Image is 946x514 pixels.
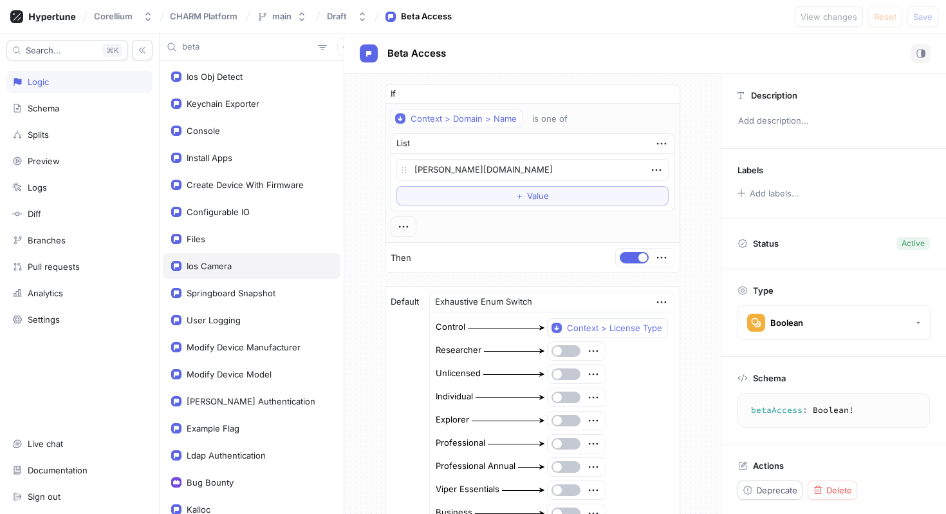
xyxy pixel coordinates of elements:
[28,314,60,325] div: Settings
[28,129,49,140] div: Splits
[187,99,259,109] div: Keychain Exporter
[272,11,292,22] div: main
[770,318,803,328] div: Boolean
[396,137,410,150] div: List
[808,481,857,500] button: Delete
[753,373,786,383] p: Schema
[874,13,896,21] span: Reset
[436,460,515,473] div: Professional Annual
[187,234,205,244] div: Files
[391,109,523,128] button: Context > Domain > Name
[187,261,232,271] div: Ios Camera
[737,481,802,500] button: Deprecate
[187,315,241,325] div: User Logging
[28,262,80,272] div: Pull requests
[436,483,499,496] div: Viper Essentials
[795,6,863,27] button: View changes
[532,113,568,124] div: is one of
[436,367,481,380] div: Unlicensed
[391,252,411,265] p: Then
[401,10,452,23] div: Beta Access
[753,234,779,252] p: Status
[102,44,122,57] div: K
[187,396,315,406] div: [PERSON_NAME] Authentication
[753,461,784,471] p: Actions
[902,238,925,249] div: Active
[913,13,932,21] span: Save
[28,491,60,502] div: Sign out
[187,423,239,433] div: Example Flag
[187,153,232,163] div: Install Apps
[868,6,902,27] button: Reset
[436,344,481,357] div: Researcher
[327,11,347,22] div: Draft
[391,296,419,309] p: Default
[396,159,669,181] textarea: [PERSON_NAME][DOMAIN_NAME]
[187,342,301,352] div: Modify Device Manufacturer
[28,288,63,298] div: Analytics
[436,321,465,334] div: Control
[187,477,234,488] div: Bug Bounty
[391,88,396,100] p: If
[750,189,799,198] div: Add labels...
[28,209,41,219] div: Diff
[94,11,133,22] div: Corellium
[28,182,47,193] div: Logs
[187,288,275,298] div: Springboard Snapshot
[28,156,60,166] div: Preview
[733,185,802,202] button: Add labels...
[527,192,549,200] span: Value
[28,77,49,87] div: Logic
[743,399,924,422] textarea: betaAccess: Boolean!
[170,12,237,21] span: CHARM Platform
[801,13,857,21] span: View changes
[907,6,938,27] button: Save
[322,6,373,27] button: Draft
[387,48,446,59] span: Beta Access
[187,126,220,136] div: Console
[756,486,797,494] span: Deprecate
[737,305,931,340] button: Boolean
[28,439,63,449] div: Live chat
[187,369,272,379] div: Modify Device Model
[826,486,852,494] span: Delete
[252,6,312,27] button: main
[436,437,485,450] div: Professional
[436,390,473,403] div: Individual
[515,192,524,200] span: ＋
[28,103,59,113] div: Schema
[737,165,763,175] p: Labels
[396,186,669,205] button: ＋Value
[28,235,66,245] div: Branches
[751,90,797,100] p: Description
[28,465,88,475] div: Documentation
[182,41,313,53] input: Search...
[411,113,517,124] div: Context > Domain > Name
[187,207,250,217] div: Configurable IO
[26,46,61,54] span: Search...
[567,323,662,334] div: Context > License Type
[89,6,158,27] button: Corellium
[732,110,935,132] p: Add description...
[187,71,243,82] div: Ios Obj Detect
[187,180,304,190] div: Create Device With Firmware
[435,296,532,309] div: Exhaustive Enum Switch
[436,414,469,426] div: Explorer
[526,109,586,128] button: is one of
[187,450,266,461] div: Ldap Authentication
[6,40,128,61] button: Search...K
[6,459,153,481] a: Documentation
[753,285,774,296] p: Type
[547,318,668,338] button: Context > License Type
